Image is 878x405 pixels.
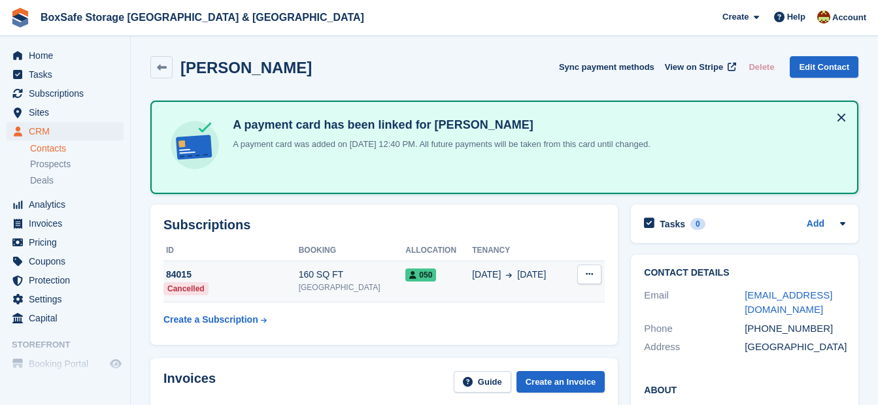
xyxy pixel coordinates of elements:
[7,122,124,140] a: menu
[29,290,107,308] span: Settings
[163,313,258,327] div: Create a Subscription
[660,56,739,78] a: View on Stripe
[7,290,124,308] a: menu
[228,138,650,151] p: A payment card was added on [DATE] 12:40 PM. All future payments will be taken from this card unt...
[30,174,54,187] span: Deals
[29,252,107,270] span: Coupons
[817,10,830,24] img: Kim
[29,46,107,65] span: Home
[299,240,406,261] th: Booking
[454,371,511,393] a: Guide
[299,268,406,282] div: 160 SQ FT
[30,174,124,187] a: Deals
[29,271,107,289] span: Protection
[7,84,124,103] a: menu
[30,157,124,171] a: Prospects
[7,65,124,84] a: menu
[745,289,832,316] a: [EMAIL_ADDRESS][DOMAIN_NAME]
[7,46,124,65] a: menu
[787,10,805,24] span: Help
[167,118,222,172] img: card-linked-ebf98d0992dc2aeb22e95c0e3c79077019eb2392cfd83c6a337811c24bc77127.svg
[12,338,130,351] span: Storefront
[7,195,124,214] a: menu
[722,10,749,24] span: Create
[29,355,107,373] span: Booking Portal
[228,118,650,133] h4: A payment card has been linked for [PERSON_NAME]
[644,383,845,396] h2: About
[29,122,107,140] span: CRM
[665,61,723,74] span: View on Stripe
[644,288,745,317] div: Email
[163,218,605,233] h2: Subscriptions
[472,240,569,261] th: Tenancy
[30,158,71,170] span: Prospects
[29,195,107,214] span: Analytics
[163,371,216,393] h2: Invoices
[807,217,824,232] a: Add
[745,321,845,336] div: [PHONE_NUMBER]
[7,214,124,233] a: menu
[163,268,299,282] div: 84015
[7,233,124,251] a: menu
[517,268,546,282] span: [DATE]
[7,355,124,373] a: menu
[29,84,107,103] span: Subscriptions
[559,56,654,78] button: Sync payment methods
[180,59,312,76] h2: [PERSON_NAME]
[29,103,107,121] span: Sites
[299,282,406,293] div: [GEOGRAPHIC_DATA]
[163,282,209,295] div: Cancelled
[690,218,705,230] div: 0
[29,214,107,233] span: Invoices
[405,268,436,282] span: 050
[29,309,107,327] span: Capital
[7,252,124,270] a: menu
[108,356,124,372] a: Preview store
[35,7,369,28] a: BoxSafe Storage [GEOGRAPHIC_DATA] & [GEOGRAPHIC_DATA]
[405,240,472,261] th: Allocation
[29,233,107,251] span: Pricing
[644,268,845,278] h2: Contact Details
[644,321,745,336] div: Phone
[29,65,107,84] span: Tasks
[7,103,124,121] a: menu
[163,308,267,332] a: Create a Subscription
[745,340,845,355] div: [GEOGRAPHIC_DATA]
[7,271,124,289] a: menu
[644,340,745,355] div: Address
[163,240,299,261] th: ID
[790,56,858,78] a: Edit Contact
[516,371,605,393] a: Create an Invoice
[743,56,779,78] button: Delete
[30,142,124,155] a: Contacts
[7,309,124,327] a: menu
[660,218,685,230] h2: Tasks
[10,8,30,27] img: stora-icon-8386f47178a22dfd0bd8f6a31ec36ba5ce8667c1dd55bd0f319d3a0aa187defe.svg
[472,268,501,282] span: [DATE]
[832,11,866,24] span: Account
